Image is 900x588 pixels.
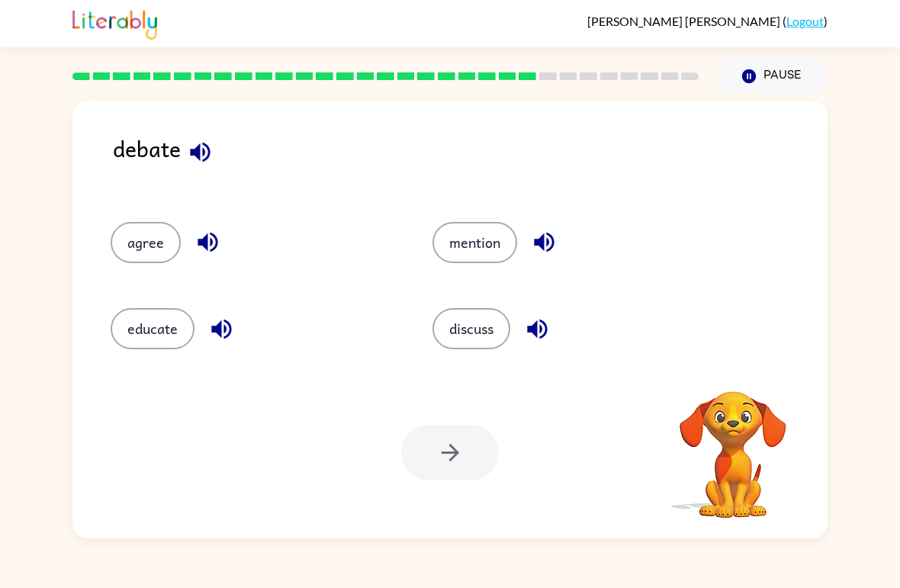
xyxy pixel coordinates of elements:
img: Literably [72,6,157,40]
button: mention [432,222,517,263]
button: discuss [432,308,510,349]
video: Your browser must support playing .mp4 files to use Literably. Please try using another browser. [657,368,809,520]
button: agree [111,222,181,263]
div: debate [113,131,828,191]
button: educate [111,308,194,349]
div: ( ) [587,14,828,28]
span: [PERSON_NAME] [PERSON_NAME] [587,14,783,28]
button: Pause [717,59,828,94]
a: Logout [786,14,824,28]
